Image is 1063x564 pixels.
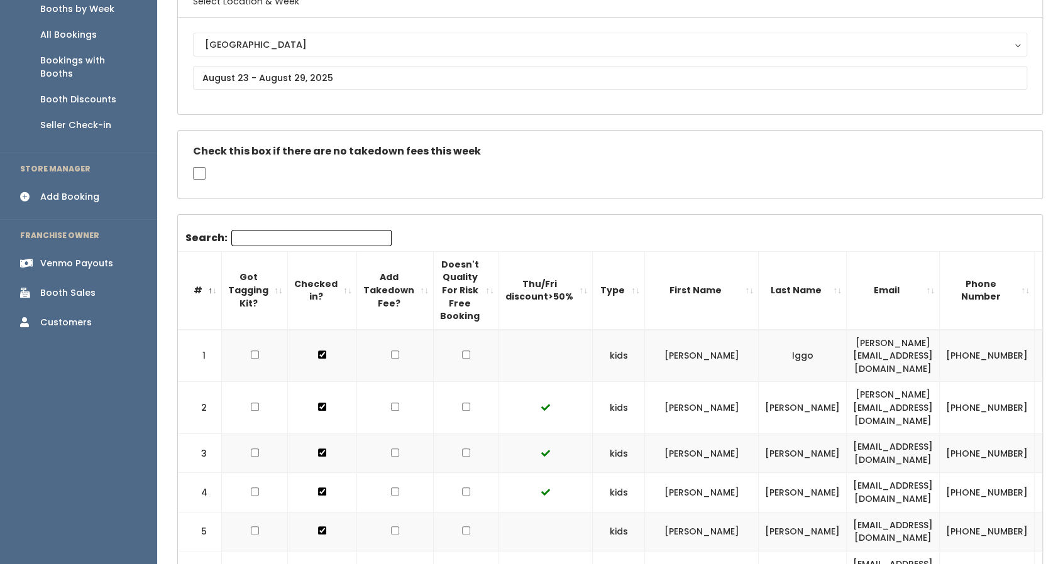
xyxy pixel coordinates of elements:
td: kids [593,434,645,473]
td: [EMAIL_ADDRESS][DOMAIN_NAME] [847,473,940,512]
td: [PERSON_NAME] [645,382,759,434]
td: [PERSON_NAME][EMAIL_ADDRESS][DOMAIN_NAME] [847,382,940,434]
th: Got Tagging Kit?: activate to sort column ascending [222,251,288,329]
td: kids [593,330,645,382]
td: 4 [178,473,222,512]
td: [PHONE_NUMBER] [940,382,1035,434]
td: kids [593,473,645,512]
input: August 23 - August 29, 2025 [193,66,1027,90]
th: Checked in?: activate to sort column ascending [288,251,357,329]
td: [PERSON_NAME] [759,512,847,551]
th: Thu/Fri discount&gt;50%: activate to sort column ascending [499,251,593,329]
th: First Name: activate to sort column ascending [645,251,759,329]
td: kids [593,382,645,434]
td: 3 [178,434,222,473]
button: [GEOGRAPHIC_DATA] [193,33,1027,57]
td: [PERSON_NAME] [645,512,759,551]
h5: Check this box if there are no takedown fees this week [193,146,1027,157]
td: [PHONE_NUMBER] [940,473,1035,512]
div: Customers [40,316,92,329]
td: 2 [178,382,222,434]
td: [PERSON_NAME] [645,330,759,382]
div: Venmo Payouts [40,257,113,270]
td: [PHONE_NUMBER] [940,512,1035,551]
th: #: activate to sort column descending [178,251,222,329]
label: Search: [185,230,392,246]
td: 5 [178,512,222,551]
td: kids [593,512,645,551]
div: Add Booking [40,190,99,203]
td: [PERSON_NAME] [759,382,847,434]
div: Seller Check-in [40,119,111,132]
div: All Bookings [40,28,97,41]
td: [PERSON_NAME] [645,473,759,512]
th: Email: activate to sort column ascending [847,251,940,329]
td: 1 [178,330,222,382]
th: Last Name: activate to sort column ascending [759,251,847,329]
div: Bookings with Booths [40,54,137,80]
td: [PERSON_NAME] [759,434,847,473]
td: [PHONE_NUMBER] [940,434,1035,473]
input: Search: [231,230,392,246]
div: Booth Sales [40,286,96,300]
th: Phone Number: activate to sort column ascending [940,251,1035,329]
td: [EMAIL_ADDRESS][DOMAIN_NAME] [847,434,940,473]
td: [PHONE_NUMBER] [940,330,1035,382]
div: [GEOGRAPHIC_DATA] [205,38,1015,52]
div: Booth Discounts [40,93,116,106]
th: Doesn't Quality For Risk Free Booking : activate to sort column ascending [434,251,499,329]
div: Booths by Week [40,3,114,16]
th: Type: activate to sort column ascending [593,251,645,329]
td: Iggo [759,330,847,382]
td: [PERSON_NAME] [645,434,759,473]
td: [PERSON_NAME] [759,473,847,512]
td: [EMAIL_ADDRESS][DOMAIN_NAME] [847,512,940,551]
td: [PERSON_NAME][EMAIL_ADDRESS][DOMAIN_NAME] [847,330,940,382]
th: Add Takedown Fee?: activate to sort column ascending [357,251,434,329]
